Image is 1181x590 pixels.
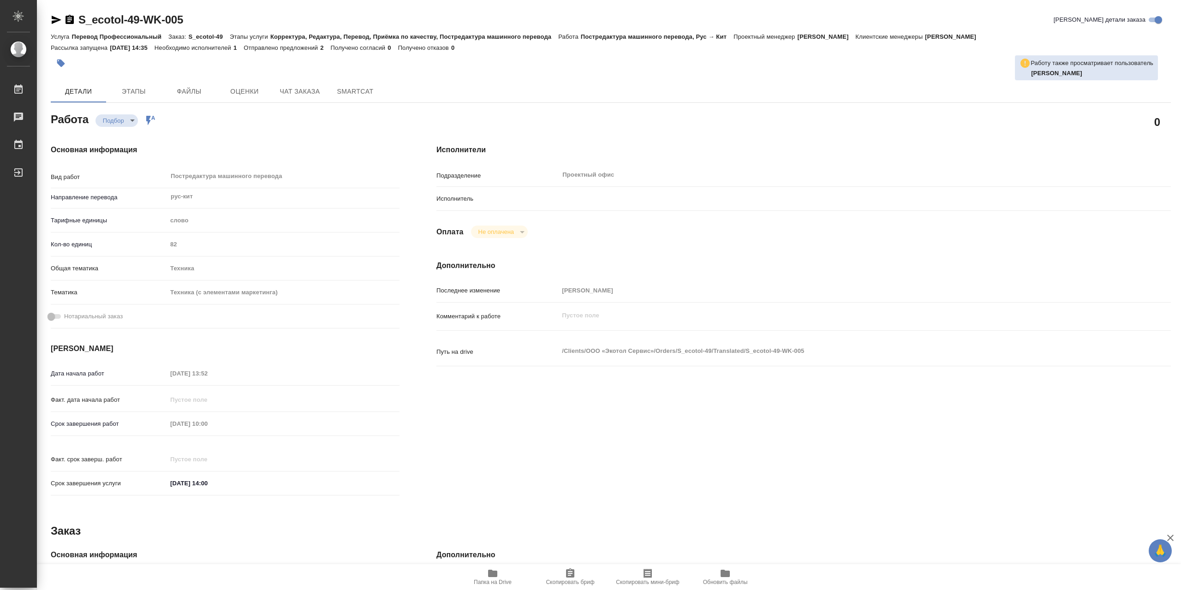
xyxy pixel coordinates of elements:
[51,524,81,538] h2: Заказ
[581,33,734,40] p: Постредактура машинного перевода, Рус → Кит
[925,33,983,40] p: [PERSON_NAME]
[609,564,686,590] button: Скопировать мини-бриф
[398,44,451,51] p: Получено отказов
[51,33,72,40] p: Услуга
[244,44,320,51] p: Отправлено предложений
[476,228,517,236] button: Не оплачена
[734,33,797,40] p: Проектный менеджер
[546,579,594,585] span: Скопировать бриф
[64,14,75,25] button: Скопировать ссылку
[1154,114,1160,130] h2: 0
[167,367,248,380] input: Пустое поле
[110,44,155,51] p: [DATE] 14:35
[51,549,400,560] h4: Основная информация
[167,261,400,276] div: Техника
[112,86,156,97] span: Этапы
[436,286,559,295] p: Последнее изменение
[1054,15,1145,24] span: [PERSON_NAME] детали заказа
[72,33,168,40] p: Перевод Профессиональный
[51,288,167,297] p: Тематика
[616,579,679,585] span: Скопировать мини-бриф
[686,564,764,590] button: Обновить файлы
[189,33,230,40] p: S_ecotol-49
[270,33,558,40] p: Корректура, Редактура, Перевод, Приёмка по качеству, Постредактура машинного перевода
[51,53,71,73] button: Добавить тэг
[436,144,1171,155] h4: Исполнители
[230,33,270,40] p: Этапы услуги
[51,173,167,182] p: Вид работ
[51,144,400,155] h4: Основная информация
[51,240,167,249] p: Кол-во единиц
[436,312,559,321] p: Комментарий к работе
[471,226,528,238] div: Подбор
[703,579,748,585] span: Обновить файлы
[167,417,248,430] input: Пустое поле
[51,479,167,488] p: Срок завершения услуги
[51,110,89,127] h2: Работа
[436,549,1171,560] h4: Дополнительно
[436,260,1171,271] h4: Дополнительно
[100,117,127,125] button: Подбор
[474,579,512,585] span: Папка на Drive
[167,285,400,300] div: Техника (с элементами маркетинга)
[167,86,211,97] span: Файлы
[167,238,400,251] input: Пустое поле
[558,33,581,40] p: Работа
[51,369,167,378] p: Дата начала работ
[167,453,248,466] input: Пустое поле
[56,86,101,97] span: Детали
[1149,539,1172,562] button: 🙏
[51,395,167,405] p: Факт. дата начала работ
[64,312,123,321] span: Нотариальный заказ
[168,33,188,40] p: Заказ:
[155,44,233,51] p: Необходимо исполнителей
[451,44,461,51] p: 0
[167,213,400,228] div: слово
[51,264,167,273] p: Общая тематика
[559,284,1109,297] input: Пустое поле
[388,44,398,51] p: 0
[167,393,248,406] input: Пустое поле
[454,564,531,590] button: Папка на Drive
[559,343,1109,359] textarea: /Clients/ООО «Экотол Сервис»/Orders/S_ecotol-49/Translated/S_ecotol-49-WK-005
[51,419,167,429] p: Срок завершения работ
[167,477,248,490] input: ✎ Введи что-нибудь
[320,44,330,51] p: 2
[51,216,167,225] p: Тарифные единицы
[333,86,377,97] span: SmartCat
[1031,69,1153,78] p: Колышкин Никита
[531,564,609,590] button: Скопировать бриф
[855,33,925,40] p: Клиентские менеджеры
[436,226,464,238] h4: Оплата
[78,13,183,26] a: S_ecotol-49-WK-005
[1152,541,1168,560] span: 🙏
[51,44,110,51] p: Рассылка запущена
[1031,70,1082,77] b: [PERSON_NAME]
[95,114,138,127] div: Подбор
[436,171,559,180] p: Подразделение
[436,194,559,203] p: Исполнитель
[51,343,400,354] h4: [PERSON_NAME]
[1031,59,1153,68] p: Работу также просматривает пользователь
[436,347,559,357] p: Путь на drive
[51,455,167,464] p: Факт. срок заверш. работ
[51,14,62,25] button: Скопировать ссылку для ЯМессенджера
[278,86,322,97] span: Чат заказа
[331,44,388,51] p: Получено согласий
[51,193,167,202] p: Направление перевода
[233,44,244,51] p: 1
[797,33,855,40] p: [PERSON_NAME]
[222,86,267,97] span: Оценки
